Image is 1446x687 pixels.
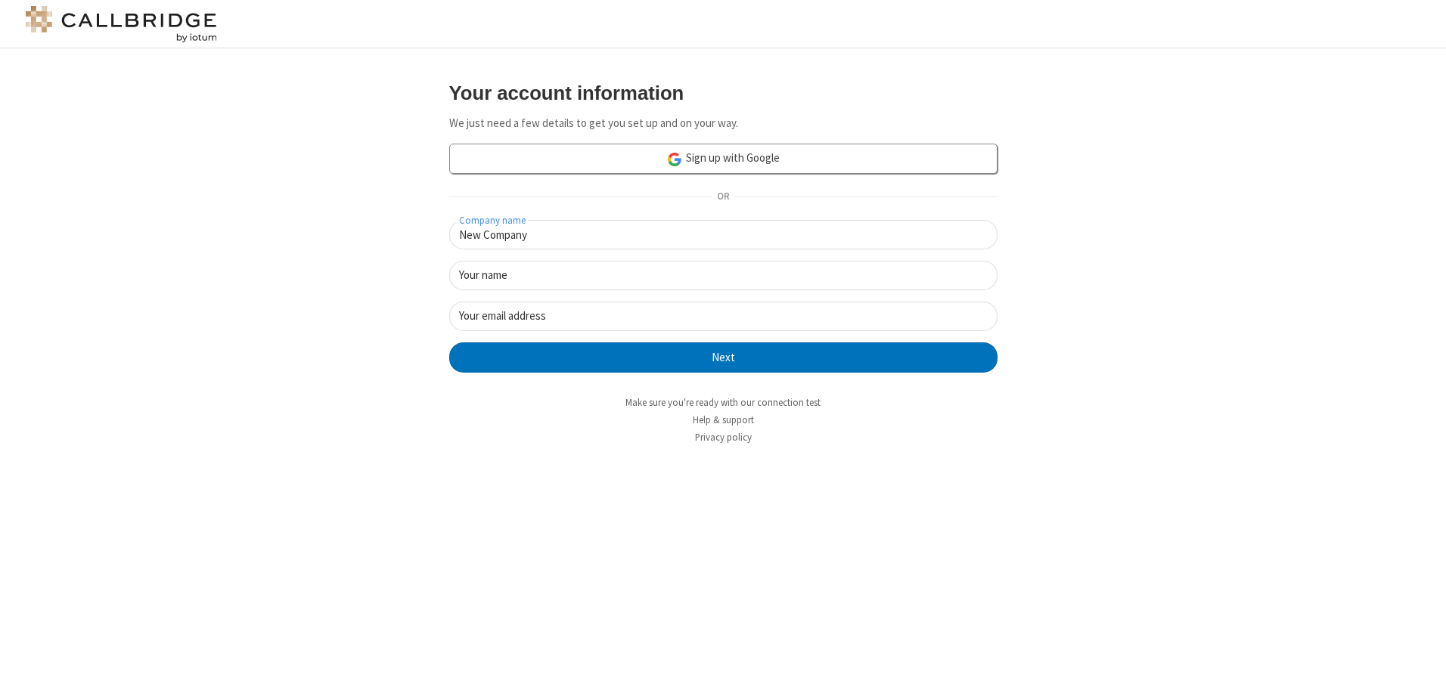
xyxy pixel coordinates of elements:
button: Next [449,342,998,373]
img: logo@2x.png [23,6,219,42]
h3: Your account information [449,82,998,104]
input: Your email address [449,302,998,331]
a: Help & support [693,413,754,426]
input: Your name [449,261,998,290]
a: Make sure you're ready with our connection test [625,396,821,409]
a: Privacy policy [695,431,752,444]
span: OR [711,187,735,208]
input: Company name [449,220,998,249]
img: google-icon.png [666,151,683,168]
p: We just need a few details to get you set up and on your way. [449,115,998,132]
a: Sign up with Google [449,144,998,174]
